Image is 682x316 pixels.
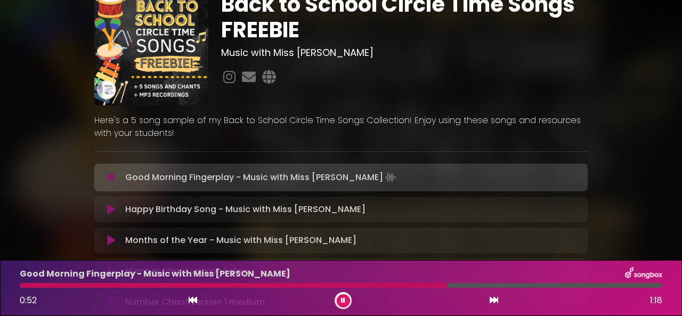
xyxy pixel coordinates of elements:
[125,234,356,247] p: Months of the Year - Music with Miss [PERSON_NAME]
[625,267,662,281] img: songbox-logo-white.png
[20,294,37,306] span: 0:52
[125,170,398,185] p: Good Morning Fingerplay - Music with Miss [PERSON_NAME]
[383,170,398,185] img: waveform4.gif
[221,47,588,59] h3: Music with Miss [PERSON_NAME]
[650,294,662,307] span: 1:18
[94,114,588,140] p: Here's a 5 song sample of my Back to School Circle Time Songs Collection! Enjoy using these songs...
[125,203,366,216] p: Happy Birthday Song - Music with Miss [PERSON_NAME]
[20,268,290,280] p: Good Morning Fingerplay - Music with Miss [PERSON_NAME]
